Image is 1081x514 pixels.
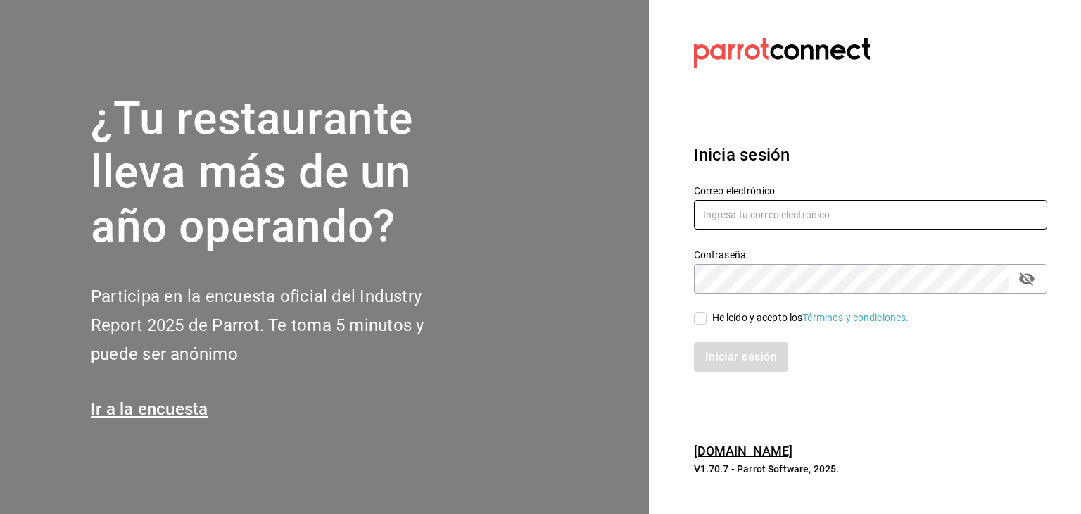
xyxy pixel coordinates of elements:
[802,312,909,323] a: Términos y condiciones.
[694,185,1047,195] label: Correo electrónico
[91,92,471,254] h1: ¿Tu restaurante lleva más de un año operando?
[1015,267,1039,291] button: passwordField
[91,399,208,419] a: Ir a la encuesta
[694,200,1047,230] input: Ingresa tu correo electrónico
[694,444,793,458] a: [DOMAIN_NAME]
[712,311,909,325] div: He leído y acepto los
[91,282,471,368] h2: Participa en la encuesta oficial del Industry Report 2025 de Parrot. Te toma 5 minutos y puede se...
[694,462,1047,476] p: V1.70.7 - Parrot Software, 2025.
[694,142,1047,168] h3: Inicia sesión
[694,249,1047,259] label: Contraseña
